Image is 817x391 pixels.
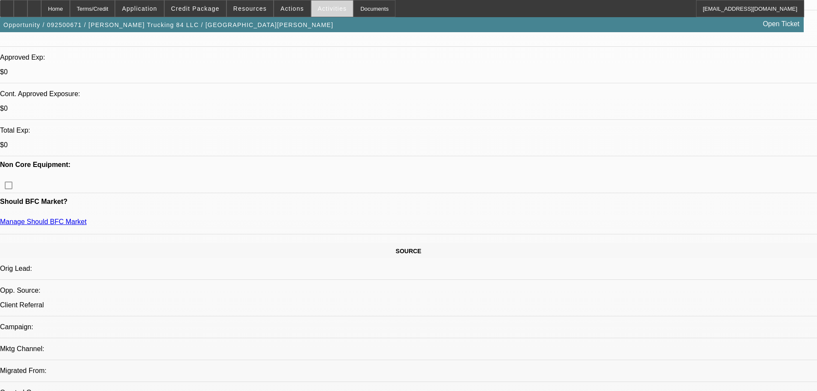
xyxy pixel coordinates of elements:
[760,17,803,31] a: Open Ticket
[3,21,333,28] span: Opportunity / 092500671 / [PERSON_NAME] Trucking 84 LLC / [GEOGRAPHIC_DATA][PERSON_NAME]
[396,248,422,255] span: SOURCE
[280,5,304,12] span: Actions
[165,0,226,17] button: Credit Package
[274,0,311,17] button: Actions
[227,0,273,17] button: Resources
[122,5,157,12] span: Application
[318,5,347,12] span: Activities
[311,0,353,17] button: Activities
[233,5,267,12] span: Resources
[115,0,163,17] button: Application
[171,5,220,12] span: Credit Package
